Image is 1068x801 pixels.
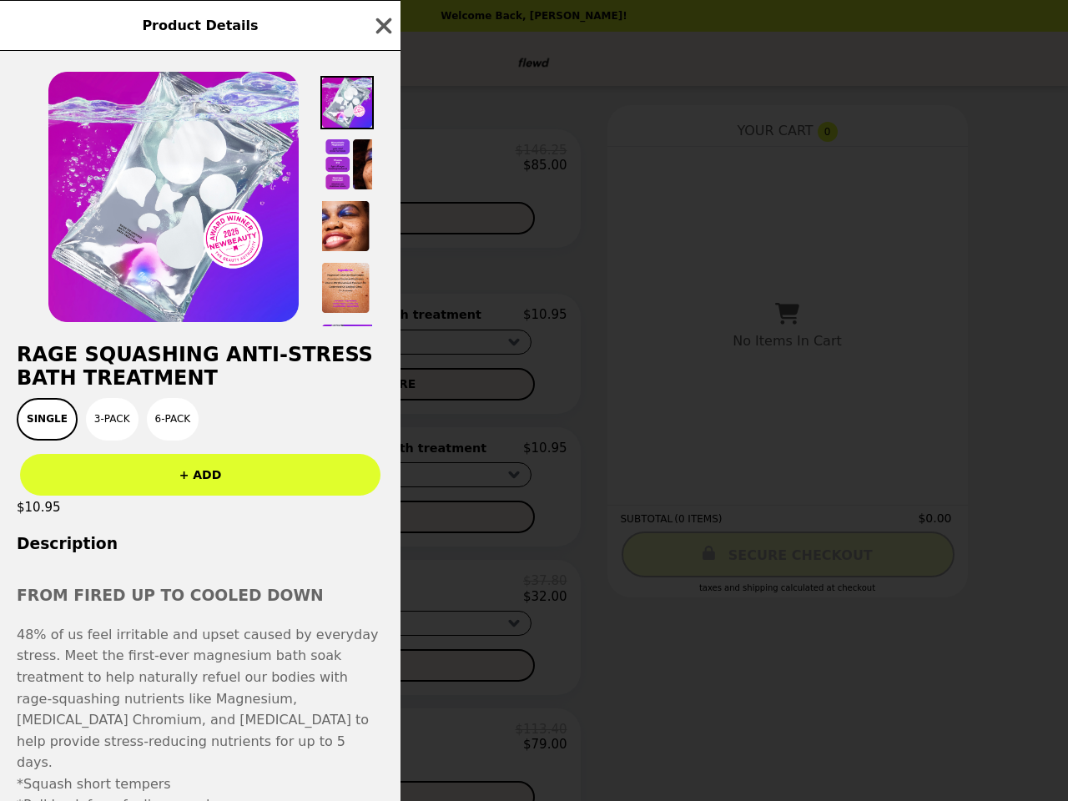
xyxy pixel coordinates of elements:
p: 48% of us feel irritable and upset caused by everyday stress. Meet the first-ever magnesium bath ... [17,624,384,773]
span: *Squash short tempers [17,776,171,792]
h3: FROM FIRED UP TO COOLED DOWN [17,583,384,608]
img: Thumbnail 4 [320,261,374,315]
span: Product Details [142,18,258,33]
img: Thumbnail 3 [320,199,374,253]
img: Thumbnail 5 [320,323,374,376]
button: 3-Pack [86,398,139,441]
button: Single [17,398,78,441]
img: Thumbnail 1 [320,76,374,129]
button: + ADD [20,454,380,496]
img: Thumbnail 2 [320,138,374,191]
button: 6-Pack [147,398,199,441]
img: Single [48,72,299,322]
